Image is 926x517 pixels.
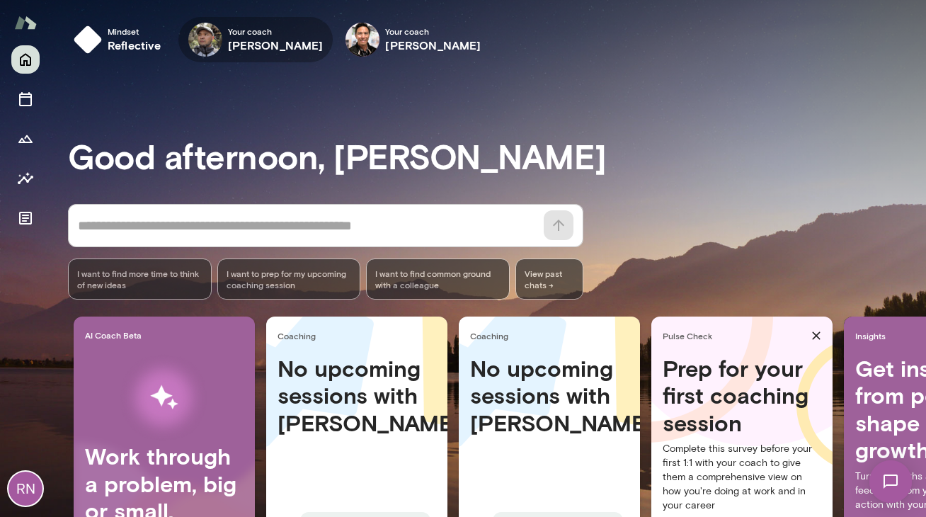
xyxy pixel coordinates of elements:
[385,25,481,37] span: Your coach
[8,472,42,506] div: RN
[11,45,40,74] button: Home
[74,25,102,54] img: mindset
[108,25,161,37] span: Mindset
[77,268,202,290] span: I want to find more time to think of new ideas
[515,258,583,300] span: View past chats ->
[68,17,173,62] button: Mindsetreflective
[345,23,379,57] img: Albert Villarde
[85,329,249,341] span: AI Coach Beta
[11,204,40,232] button: Documents
[11,164,40,193] button: Insights
[663,442,821,513] p: Complete this survey before your first 1:1 with your coach to give them a comprehensive view on h...
[14,9,37,36] img: Mento
[385,37,481,54] h6: [PERSON_NAME]
[11,125,40,153] button: Growth Plan
[188,23,222,57] img: Rico Nasol
[663,330,806,341] span: Pulse Check
[336,17,491,62] div: Albert VillardeYour coach[PERSON_NAME]
[663,355,821,436] h4: Prep for your first coaching session
[227,268,352,290] span: I want to prep for my upcoming coaching session
[470,355,629,436] h4: No upcoming sessions with [PERSON_NAME]
[108,37,161,54] h6: reflective
[11,85,40,113] button: Sessions
[366,258,510,300] div: I want to find common ground with a colleague
[278,330,442,341] span: Coaching
[470,330,634,341] span: Coaching
[375,268,501,290] span: I want to find common ground with a colleague
[217,258,361,300] div: I want to prep for my upcoming coaching session
[178,17,333,62] div: Rico NasolYour coach[PERSON_NAME]
[68,258,212,300] div: I want to find more time to think of new ideas
[101,353,227,443] img: AI Workflows
[228,25,324,37] span: Your coach
[278,355,436,436] h4: No upcoming sessions with [PERSON_NAME]
[228,37,324,54] h6: [PERSON_NAME]
[68,136,926,176] h3: Good afternoon, [PERSON_NAME]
